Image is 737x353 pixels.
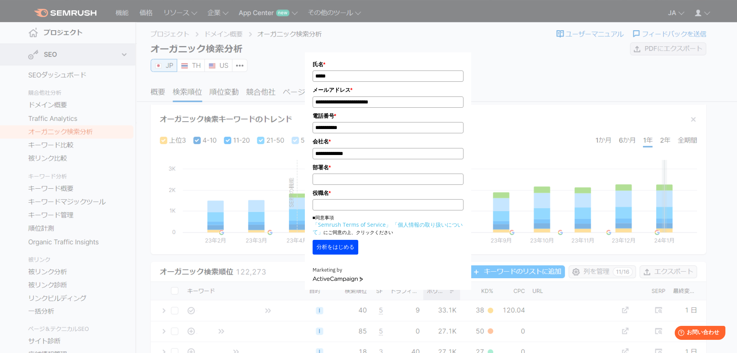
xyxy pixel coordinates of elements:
button: 分析をはじめる [313,240,358,255]
label: 役職名 [313,189,463,197]
p: ■同意事項 にご同意の上、クリックください [313,214,463,236]
label: 部署名 [313,163,463,172]
iframe: Help widget launcher [668,323,728,344]
label: メールアドレス [313,86,463,94]
label: 電話番号 [313,112,463,120]
label: 氏名 [313,60,463,69]
div: Marketing by [313,266,463,274]
label: 会社名 [313,137,463,146]
a: 「Semrush Terms of Service」 [313,221,391,228]
a: 「個人情報の取り扱いについて」 [313,221,463,236]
